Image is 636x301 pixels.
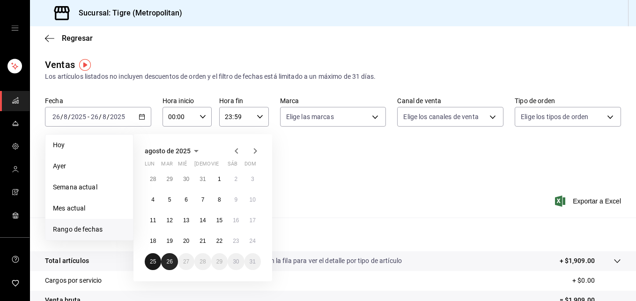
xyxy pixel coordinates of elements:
[201,196,205,203] abbr: 7 de agosto de 2025
[557,196,621,207] button: Exportar a Excel
[166,217,172,224] abbr: 12 de agosto de 2025
[145,212,161,229] button: 11 de agosto de 2025
[244,161,256,171] abbr: domingo
[211,253,228,270] button: 29 de agosto de 2025
[234,176,237,182] abbr: 2 de agosto de 2025
[397,98,503,104] label: Canal de venta
[228,171,244,188] button: 2 de agosto de 2025
[166,258,172,265] abbr: 26 de agosto de 2025
[560,256,595,266] p: + $1,909.00
[166,176,172,182] abbr: 29 de julio de 2025
[145,191,161,208] button: 4 de agosto de 2025
[178,212,194,229] button: 13 de agosto de 2025
[250,238,256,244] abbr: 24 de agosto de 2025
[211,161,219,171] abbr: viernes
[211,191,228,208] button: 8 de agosto de 2025
[53,161,126,171] span: Ayer
[178,253,194,270] button: 27 de agosto de 2025
[244,253,261,270] button: 31 de agosto de 2025
[145,147,191,155] span: agosto de 2025
[178,191,194,208] button: 6 de agosto de 2025
[145,253,161,270] button: 25 de agosto de 2025
[178,233,194,249] button: 20 de agosto de 2025
[280,98,386,104] label: Marca
[110,113,126,120] input: ----
[151,196,155,203] abbr: 4 de agosto de 2025
[218,196,221,203] abbr: 8 de agosto de 2025
[251,176,254,182] abbr: 3 de agosto de 2025
[200,258,206,265] abbr: 28 de agosto de 2025
[216,217,222,224] abbr: 15 de agosto de 2025
[250,258,256,265] abbr: 31 de agosto de 2025
[211,233,228,249] button: 22 de agosto de 2025
[11,24,19,32] button: open drawer
[286,112,334,121] span: Elige las marcas
[228,253,244,270] button: 30 de agosto de 2025
[99,113,102,120] span: /
[216,258,222,265] abbr: 29 de agosto de 2025
[194,171,211,188] button: 31 de julio de 2025
[161,161,172,171] abbr: martes
[200,238,206,244] abbr: 21 de agosto de 2025
[178,171,194,188] button: 30 de julio de 2025
[200,217,206,224] abbr: 14 de agosto de 2025
[53,203,126,213] span: Mes actual
[211,171,228,188] button: 1 de agosto de 2025
[233,238,239,244] abbr: 23 de agosto de 2025
[228,191,244,208] button: 9 de agosto de 2025
[150,217,156,224] abbr: 11 de agosto de 2025
[68,113,71,120] span: /
[515,98,621,104] label: Tipo de orden
[250,217,256,224] abbr: 17 de agosto de 2025
[228,161,237,171] abbr: sábado
[53,140,126,150] span: Hoy
[183,176,189,182] abbr: 30 de julio de 2025
[166,238,172,244] abbr: 19 de agosto de 2025
[161,253,177,270] button: 26 de agosto de 2025
[161,191,177,208] button: 5 de agosto de 2025
[163,98,212,104] label: Hora inicio
[45,72,621,82] div: Los artículos listados no incluyen descuentos de orden y el filtro de fechas está limitado a un m...
[145,171,161,188] button: 28 de julio de 2025
[194,212,211,229] button: 14 de agosto de 2025
[88,113,89,120] span: -
[150,238,156,244] abbr: 18 de agosto de 2025
[150,258,156,265] abbr: 25 de agosto de 2025
[90,113,99,120] input: --
[194,191,211,208] button: 7 de agosto de 2025
[183,217,189,224] abbr: 13 de agosto de 2025
[161,233,177,249] button: 19 de agosto de 2025
[200,176,206,182] abbr: 31 de julio de 2025
[71,8,182,19] h3: Sucursal: Tigre (Metropolitan)
[107,113,110,120] span: /
[60,113,63,120] span: /
[45,256,89,266] p: Total artículos
[244,191,261,208] button: 10 de agosto de 2025
[183,238,189,244] abbr: 20 de agosto de 2025
[53,225,126,234] span: Rango de fechas
[63,113,68,120] input: --
[161,171,177,188] button: 29 de julio de 2025
[572,276,621,286] p: + $0.00
[403,112,478,121] span: Elige los canales de venta
[102,113,107,120] input: --
[145,145,202,157] button: agosto de 2025
[45,98,151,104] label: Fecha
[183,258,189,265] abbr: 27 de agosto de 2025
[521,112,588,121] span: Elige los tipos de orden
[246,256,402,266] p: Da clic en la fila para ver el detalle por tipo de artículo
[168,196,171,203] abbr: 5 de agosto de 2025
[194,161,250,171] abbr: jueves
[250,196,256,203] abbr: 10 de agosto de 2025
[45,276,102,286] p: Cargos por servicio
[233,217,239,224] abbr: 16 de agosto de 2025
[185,196,188,203] abbr: 6 de agosto de 2025
[45,34,93,43] button: Regresar
[244,171,261,188] button: 3 de agosto de 2025
[79,59,91,71] button: Tooltip marker
[53,182,126,192] span: Semana actual
[244,212,261,229] button: 17 de agosto de 2025
[211,212,228,229] button: 15 de agosto de 2025
[219,98,268,104] label: Hora fin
